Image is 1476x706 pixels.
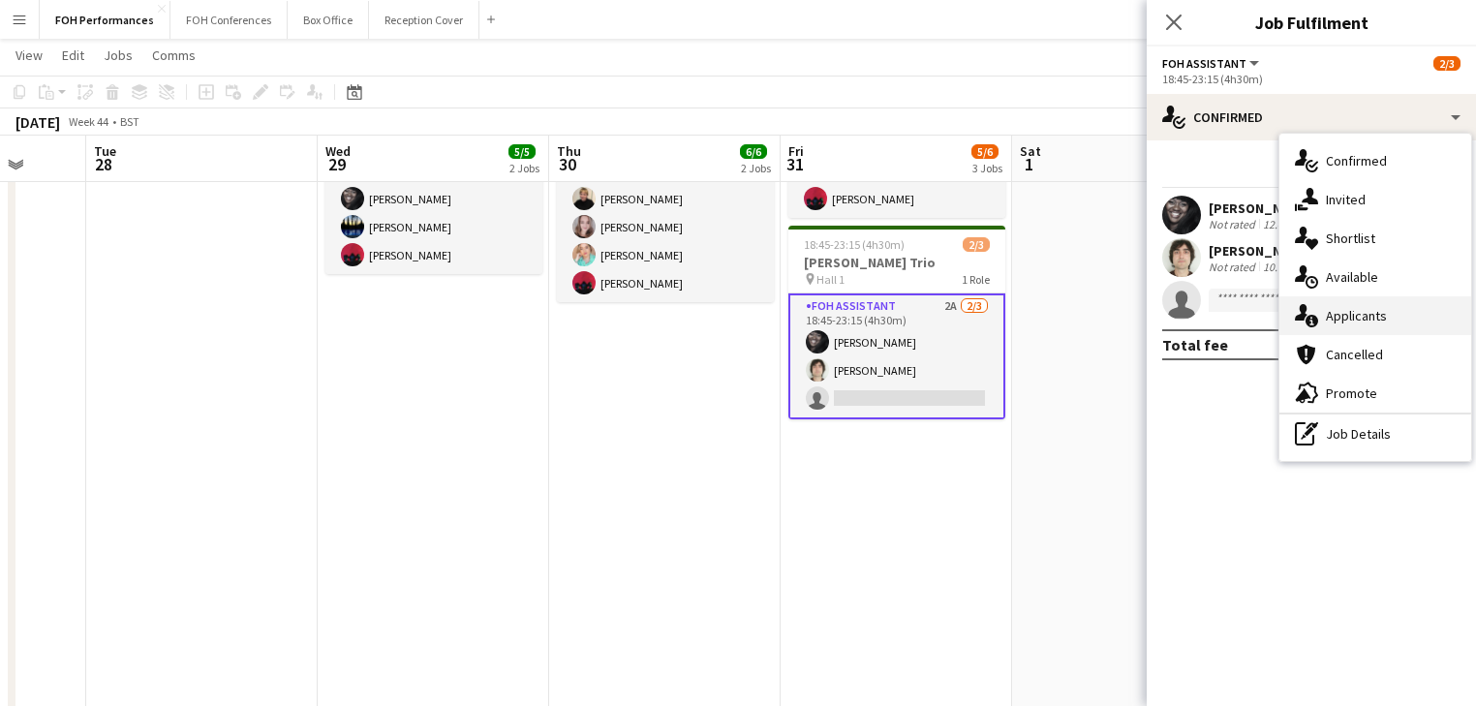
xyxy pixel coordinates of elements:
div: 2 Jobs [509,161,539,175]
span: Comms [152,46,196,64]
span: Tue [94,142,116,160]
button: FOH Performances [40,1,170,39]
span: Shortlist [1326,230,1375,247]
span: 18:45-23:15 (4h30m) [804,237,905,252]
span: Confirmed [1326,152,1387,169]
app-card-role: FOH Assistant5/518:15-22:45 (4h30m)[PERSON_NAME][PERSON_NAME][PERSON_NAME][PERSON_NAME][PERSON_NAME] [557,124,774,302]
span: View [15,46,43,64]
div: [PERSON_NAME] [1209,200,1311,217]
span: Wed [325,142,351,160]
button: Box Office [288,1,369,39]
span: Promote [1326,384,1377,402]
span: 31 [785,153,804,175]
span: Hall 1 [816,272,845,287]
span: Invited [1326,191,1366,208]
span: 28 [91,153,116,175]
a: View [8,43,50,68]
span: 1 [1017,153,1041,175]
button: FOH Assistant [1162,56,1262,71]
span: Edit [62,46,84,64]
span: FOH Assistant [1162,56,1246,71]
div: 12.4km [1259,217,1303,231]
span: 5/5 [508,144,536,159]
div: Not rated [1209,217,1259,231]
app-card-role: FOH Assistant2A2/318:45-23:15 (4h30m)[PERSON_NAME][PERSON_NAME] [788,293,1005,419]
span: Available [1326,268,1378,286]
span: 2/3 [963,237,990,252]
span: 2/3 [1433,56,1461,71]
div: [PERSON_NAME] [1209,242,1311,260]
span: Applicants [1326,307,1387,324]
div: Confirmed [1147,94,1476,140]
app-card-role: FOH Assistant4/416:45-22:30 (5h45m)[PERSON_NAME][PERSON_NAME][PERSON_NAME][PERSON_NAME] [325,124,542,274]
div: BST [120,114,139,129]
span: 6/6 [740,144,767,159]
div: 3 Jobs [972,161,1002,175]
a: Edit [54,43,92,68]
a: Comms [144,43,203,68]
span: Cancelled [1326,346,1383,363]
div: 18:45-23:15 (4h30m) [1162,72,1461,86]
span: 1 Role [962,272,990,287]
div: Job Details [1279,414,1471,453]
app-job-card: 18:45-23:15 (4h30m)2/3[PERSON_NAME] Trio Hall 11 RoleFOH Assistant2A2/318:45-23:15 (4h30m)[PERSON... [788,226,1005,419]
span: 5/6 [971,144,999,159]
div: Total fee [1162,335,1228,354]
span: Sat [1020,142,1041,160]
h3: [PERSON_NAME] Trio [788,254,1005,271]
span: Week 44 [64,114,112,129]
span: Fri [788,142,804,160]
span: Jobs [104,46,133,64]
a: Jobs [96,43,140,68]
span: 30 [554,153,581,175]
div: 10.6km [1259,260,1303,274]
span: Thu [557,142,581,160]
span: 29 [323,153,351,175]
div: [DATE] [15,112,60,132]
div: Not rated [1209,260,1259,274]
div: 2 Jobs [741,161,771,175]
h3: Job Fulfilment [1147,10,1476,35]
button: Reception Cover [369,1,479,39]
button: FOH Conferences [170,1,288,39]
